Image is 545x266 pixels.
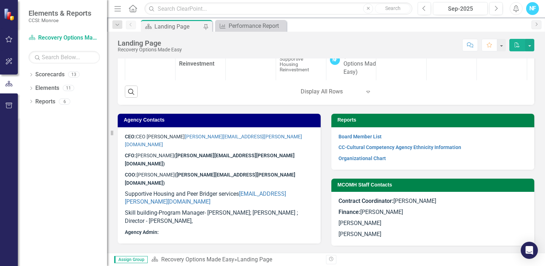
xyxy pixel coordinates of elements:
strong: Contract Coordinator: [338,198,393,204]
span: Elements & Reports [29,9,91,17]
h3: MCOMH Staff Contacts [337,182,531,188]
div: » [151,256,321,264]
img: ClearPoint Strategy [4,8,16,20]
input: Search ClearPoint... [144,2,412,15]
a: Scorecards [35,71,65,79]
p: [PERSON_NAME] [338,207,527,218]
span: Supportive Housing Reinvestment [280,56,309,72]
strong: Finance: [338,209,360,215]
div: 13 [68,72,80,78]
div: Open Intercom Messenger [521,242,538,259]
div: Landing Page [118,39,182,47]
button: NF [526,2,539,15]
a: Recovery Options Made Easy [161,256,234,263]
p: [PERSON_NAME] [338,218,527,229]
span: [PERSON_NAME] [338,198,436,204]
button: Sep-2025 [433,2,488,15]
strong: ([PERSON_NAME][EMAIL_ADDRESS][PERSON_NAME][DOMAIN_NAME]) [125,153,295,167]
span: Assign Group [114,256,148,263]
p: Skill building-Program Manager- [PERSON_NAME]; [PERSON_NAME] ; Director - [PERSON_NAME], [125,208,314,227]
div: NF [330,55,340,65]
a: Reports [35,98,55,106]
strong: CFO: [125,153,136,158]
div: Landing Page [237,256,272,263]
strong: CEO: [125,134,136,139]
span: [PERSON_NAME] [125,172,295,186]
p: [PERSON_NAME] [338,229,527,239]
input: Search Below... [29,51,100,63]
div: Recovery Options Made Easy [118,47,182,52]
strong: Agency Admin: [125,229,159,235]
span: Search [385,5,401,11]
h3: Agency Contacts [124,117,317,123]
h3: Reports [337,117,531,123]
td: Double-Click to Edit [376,41,427,80]
p: Supportive Housing and Peer Bridger services [125,189,314,208]
div: 11 [63,85,74,91]
button: Search [375,4,411,14]
a: Board Member List [338,134,382,139]
a: Elements [35,84,59,92]
a: CC-Cultural Competency Agency Ethnicity Information [338,144,461,150]
span: CEO [PERSON_NAME] [125,134,302,148]
small: CCSI: Monroe [29,17,91,23]
strong: COO: [125,172,137,178]
a: [PERSON_NAME][EMAIL_ADDRESS][PERSON_NAME][DOMAIN_NAME] [125,134,302,148]
div: Performance Report [229,21,285,30]
a: Performance Report [217,21,285,30]
strong: ([PERSON_NAME][EMAIL_ADDRESS][PERSON_NAME][DOMAIN_NAME]) [125,172,295,186]
td: Double-Click to Edit [427,41,477,80]
span: [PERSON_NAME] [136,153,174,158]
div: Sep-2025 [436,5,485,13]
div: 6 [59,98,70,104]
div: Landing Page [154,22,202,31]
a: Organizational Chart [338,155,386,161]
div: [PERSON_NAME] (Recovery Options Made Easy) [343,44,386,76]
a: Recovery Options Made Easy [29,34,100,42]
td: Double-Click to Edit Right Click for Context Menu [276,41,326,80]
